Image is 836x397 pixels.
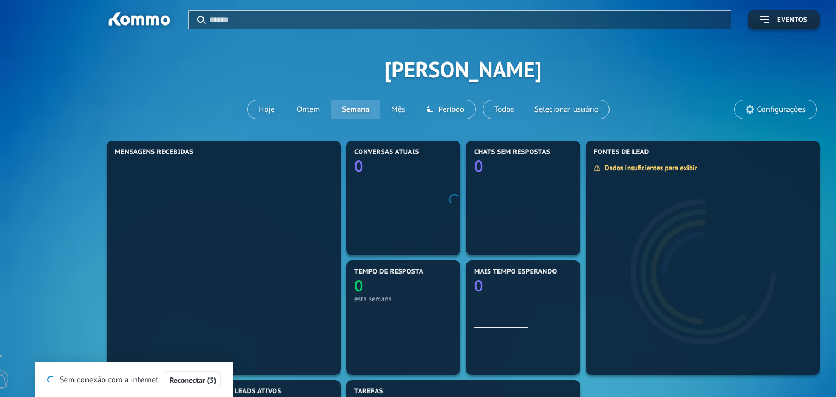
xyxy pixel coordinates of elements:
[354,275,364,296] text: 0
[532,102,601,117] span: Selecionar usuário
[354,156,364,177] text: 0
[47,371,220,389] div: Sem conexão com a internet
[354,268,423,276] span: Tempo de resposta
[525,100,609,119] button: Selecionar usuário
[474,275,483,296] text: 0
[354,388,383,395] span: Tarefas
[777,16,807,24] span: Eventos
[354,295,452,303] div: esta semana
[474,156,483,177] text: 0
[248,100,286,119] button: Hoje
[474,268,557,276] span: Mais tempo esperando
[169,376,216,384] span: Reconectar (5)
[594,148,649,156] span: Fontes de lead
[757,105,806,114] span: Configurações
[748,10,820,29] button: Eventos
[331,100,380,119] button: Semana
[474,148,550,156] span: Chats sem respostas
[115,148,193,156] span: Mensagens recebidas
[354,148,419,156] span: Conversas atuais
[593,163,705,172] div: Dados insuficientes para exibir
[483,100,525,119] button: Todos
[235,388,281,395] span: Leads ativos
[165,371,220,389] button: Reconectar (5)
[380,100,416,119] button: Mês
[286,100,331,119] button: Ontem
